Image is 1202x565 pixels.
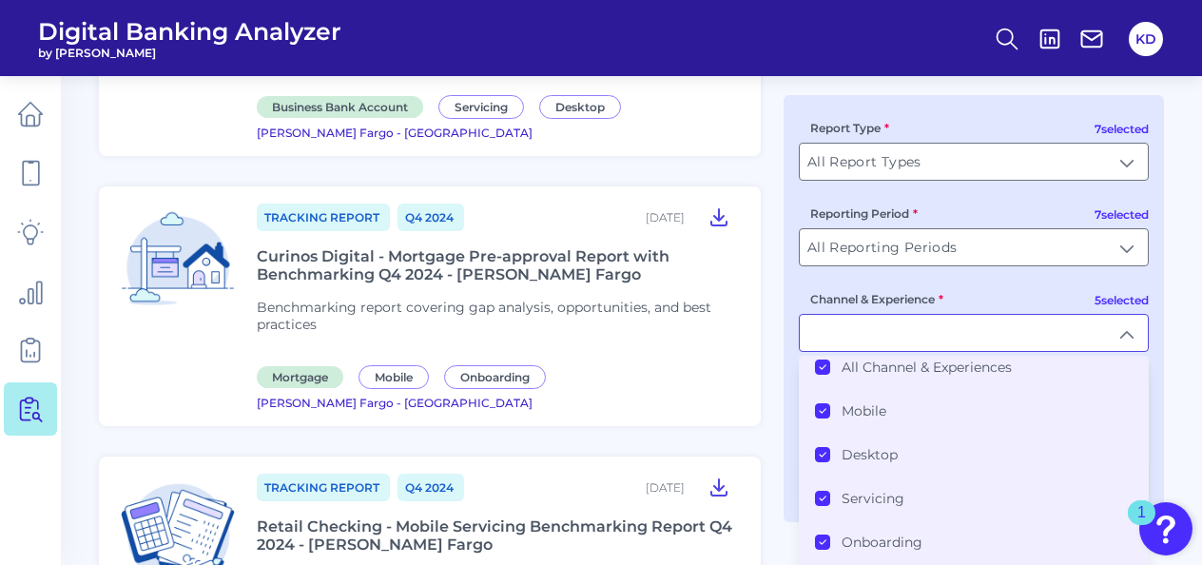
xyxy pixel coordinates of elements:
a: Mobile [359,367,436,385]
span: Benchmarking report covering gap analysis, opportunities, and best practices [257,299,711,333]
span: Desktop [539,95,621,119]
span: Mobile [359,365,429,389]
a: Q4 2024 [397,474,464,501]
a: Onboarding [444,367,553,385]
label: Report Type [810,121,889,135]
label: Channel & Experience [810,292,943,306]
span: Onboarding [444,365,546,389]
label: Servicing [842,490,904,507]
span: Business Bank Account [257,96,423,118]
a: Servicing [438,97,532,115]
button: Open Resource Center, 1 new notification [1139,502,1192,555]
span: Mortgage [257,366,343,388]
a: Tracking Report [257,204,390,231]
button: Retail Checking - Mobile Servicing Benchmarking Report Q4 2024 - Wells Fargo [700,472,738,502]
button: KD [1129,22,1163,56]
span: Servicing [438,95,524,119]
label: Mobile [842,402,886,419]
div: Retail Checking - Mobile Servicing Benchmarking Report Q4 2024 - [PERSON_NAME] Fargo [257,517,738,554]
label: Desktop [842,446,898,463]
label: All Channel & Experiences [842,359,1012,376]
div: 1 [1137,513,1146,537]
img: Mortgage [114,202,242,329]
button: Curinos Digital - Mortgage Pre-approval Report with Benchmarking Q4 2024 - Wells Fargo [700,202,738,232]
span: Digital Banking Analyzer [38,17,341,46]
a: [PERSON_NAME] Fargo - [GEOGRAPHIC_DATA] [257,123,533,141]
div: Curinos Digital - Mortgage Pre-approval Report with Benchmarking Q4 2024 - [PERSON_NAME] Fargo [257,247,738,283]
a: Tracking Report [257,474,390,501]
a: [PERSON_NAME] Fargo - [GEOGRAPHIC_DATA] [257,393,533,411]
div: [DATE] [646,210,685,224]
a: Mortgage [257,367,351,385]
a: Q4 2024 [397,204,464,231]
span: [PERSON_NAME] Fargo - [GEOGRAPHIC_DATA] [257,396,533,410]
a: Desktop [539,97,629,115]
span: [PERSON_NAME] Fargo - [GEOGRAPHIC_DATA] [257,126,533,140]
span: by [PERSON_NAME] [38,46,341,60]
div: [DATE] [646,480,685,495]
label: Reporting Period [810,206,918,221]
a: Business Bank Account [257,97,431,115]
label: Onboarding [842,534,922,551]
